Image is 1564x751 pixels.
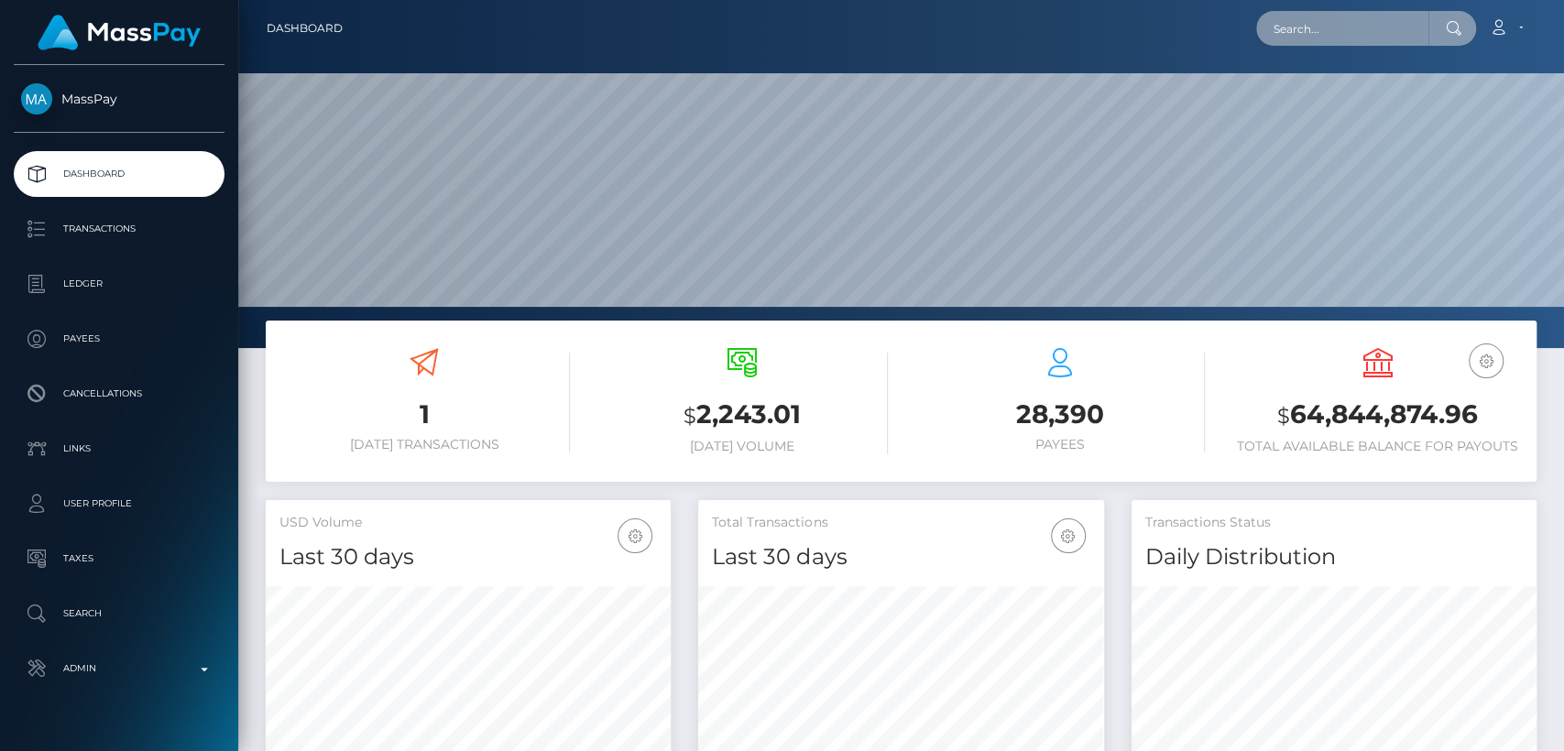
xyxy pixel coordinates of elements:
a: Dashboard [14,151,224,197]
h3: 64,844,874.96 [1232,397,1523,434]
input: Search... [1256,11,1428,46]
h4: Last 30 days [279,541,657,573]
p: Ledger [21,270,217,298]
small: $ [684,403,696,429]
a: User Profile [14,481,224,527]
a: Search [14,591,224,637]
h5: Total Transactions [712,514,1089,532]
h3: 1 [279,397,570,432]
a: Cancellations [14,371,224,417]
p: Search [21,600,217,627]
h6: Total Available Balance for Payouts [1232,439,1523,454]
h5: USD Volume [279,514,657,532]
h6: Payees [915,437,1206,452]
h5: Transactions Status [1145,514,1523,532]
p: Dashboard [21,160,217,188]
a: Ledger [14,261,224,307]
p: Admin [21,655,217,682]
h6: [DATE] Volume [597,439,888,454]
h3: 2,243.01 [597,397,888,434]
h3: 28,390 [915,397,1206,432]
a: Taxes [14,536,224,582]
a: Dashboard [267,9,343,48]
img: MassPay Logo [38,15,201,50]
p: Transactions [21,215,217,243]
p: Payees [21,325,217,353]
small: $ [1277,403,1290,429]
a: Transactions [14,206,224,252]
span: MassPay [14,91,224,107]
a: Payees [14,316,224,362]
h6: [DATE] Transactions [279,437,570,452]
h4: Last 30 days [712,541,1089,573]
h4: Daily Distribution [1145,541,1523,573]
img: MassPay [21,83,52,114]
p: User Profile [21,490,217,517]
p: Links [21,435,217,463]
a: Links [14,426,224,472]
p: Taxes [21,545,217,572]
p: Cancellations [21,380,217,408]
a: Admin [14,646,224,691]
